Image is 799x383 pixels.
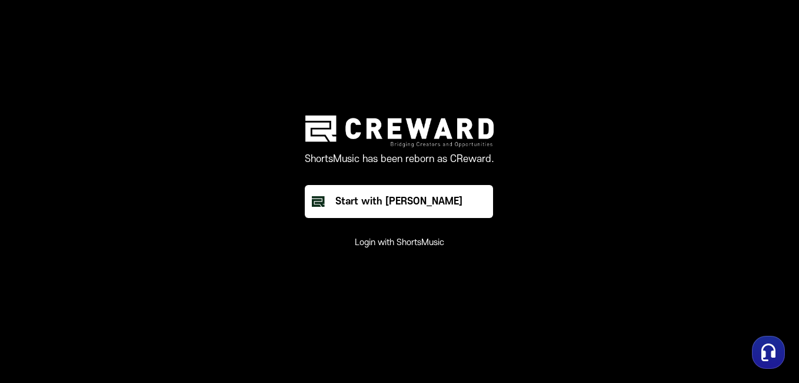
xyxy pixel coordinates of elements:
[305,185,493,218] button: Start with [PERSON_NAME]
[335,194,462,209] div: Start with [PERSON_NAME]
[305,185,494,218] a: Start with [PERSON_NAME]
[305,152,494,166] p: ShortsMusic has been reborn as CReward.
[355,237,444,249] button: Login with ShortsMusic
[305,115,494,147] img: creward logo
